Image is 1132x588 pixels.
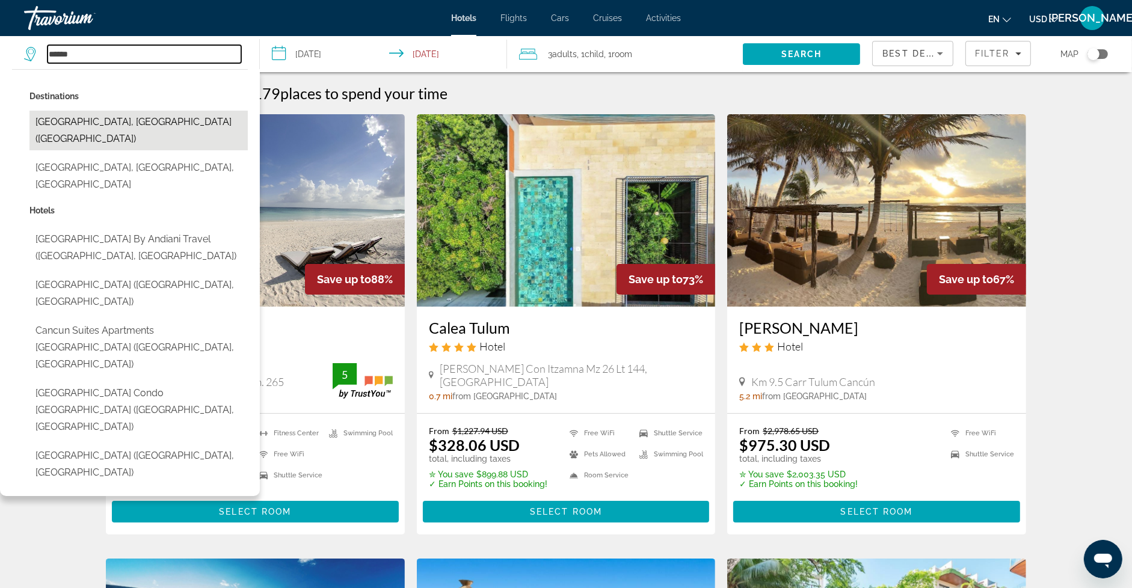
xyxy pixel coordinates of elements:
[551,13,569,23] a: Cars
[577,46,604,63] span: , 1
[988,14,1000,24] span: en
[762,391,867,401] span: from [GEOGRAPHIC_DATA]
[305,264,405,295] div: 88%
[604,46,632,63] span: , 1
[882,49,945,58] span: Best Deals
[253,447,323,462] li: Free WiFi
[927,264,1026,295] div: 67%
[429,454,547,464] p: total, including taxes
[429,340,704,353] div: 4 star Hotel
[552,49,577,59] span: Adults
[451,13,476,23] a: Hotels
[882,46,943,61] mat-select: Sort by
[548,46,577,63] span: 3
[763,426,819,436] del: $2,978.65 USD
[29,319,248,376] button: Select hotel: Cancun Suites Apartments Hotel Zone (Cancun, MX)
[452,426,508,436] del: $1,227.94 USD
[24,2,144,34] a: Travorium
[29,88,248,105] p: City options
[48,45,241,63] input: Search hotel destination
[739,454,858,464] p: total, including taxes
[333,363,393,399] img: TrustYou guest rating badge
[429,436,520,454] ins: $328.06 USD
[323,426,393,441] li: Swimming Pool
[440,362,703,388] span: [PERSON_NAME] Con Itzamna Mz 26 Lt 144, [GEOGRAPHIC_DATA]
[1029,14,1047,24] span: USD
[1078,49,1108,60] button: Toggle map
[29,228,248,268] button: Select hotel: Cancun Plaza By Andiani Travel (Cancun, MX)
[739,470,858,479] p: $2,003.35 USD
[781,49,822,59] span: Search
[1029,10,1059,28] button: Change currency
[1060,46,1078,63] span: Map
[29,111,248,150] button: Select city: Cancun, Mexico (CUN)
[423,501,710,522] button: Select Room
[429,319,704,337] a: Calea Tulum
[333,367,357,382] div: 5
[733,501,1020,522] button: Select Room
[452,391,557,401] span: from [GEOGRAPHIC_DATA]
[988,10,1011,28] button: Change language
[253,84,448,102] h2: 179
[751,375,875,388] span: Km 9.5 Carr Tulum Cancún
[593,13,622,23] a: Cruises
[633,447,703,462] li: Swimming Pool
[739,436,830,454] ins: $975.30 USD
[429,479,547,489] p: ✓ Earn Points on this booking!
[429,426,449,436] span: From
[29,156,248,196] button: Select city: Cancun South, Cancun, Mexico
[500,13,527,23] a: Flights
[317,273,371,286] span: Save up to
[739,426,760,436] span: From
[564,447,633,462] li: Pets Allowed
[739,479,858,489] p: ✓ Earn Points on this booking!
[739,391,762,401] span: 5.2 mi
[253,468,323,483] li: Shuttle Service
[29,274,248,313] button: Select hotel: Cancun Bay Suite (Cancun, MX)
[975,49,1009,58] span: Filter
[965,41,1030,66] button: Filters
[939,273,993,286] span: Save up to
[29,202,248,219] p: Hotel options
[1077,5,1108,31] button: User Menu
[429,470,473,479] span: ✮ You save
[507,36,743,72] button: Travelers: 3 adults, 1 child
[564,468,633,483] li: Room Service
[739,319,1014,337] a: [PERSON_NAME]
[629,273,683,286] span: Save up to
[739,470,784,479] span: ✮ You save
[1084,540,1122,578] iframe: Button to launch messaging window
[280,84,448,102] span: places to spend your time
[841,507,913,516] span: Select Room
[585,49,604,59] span: Child
[733,503,1020,516] a: Select Room
[777,340,803,353] span: Hotel
[564,426,633,441] li: Free WiFi
[112,503,399,516] a: Select Room
[29,382,248,438] button: Select hotel: Cancun Plaza Condo Mexico (Cancun, MX)
[612,49,632,59] span: Room
[29,444,248,484] button: Select hotel: Cancun Zone Hotel (Cancun, MX)
[112,501,399,522] button: Select Room
[646,13,681,23] a: Activities
[429,391,452,401] span: 0.7 mi
[945,447,1014,462] li: Shuttle Service
[219,507,291,516] span: Select Room
[429,470,547,479] p: $899.88 USD
[260,36,508,72] button: Select check in and out date
[417,114,716,307] img: Calea Tulum
[633,426,703,441] li: Shuttle Service
[423,503,710,516] a: Select Room
[727,114,1026,307] img: Sivana Tulum
[617,264,715,295] div: 73%
[743,43,861,65] button: Search
[739,340,1014,353] div: 3 star Hotel
[253,426,323,441] li: Fitness Center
